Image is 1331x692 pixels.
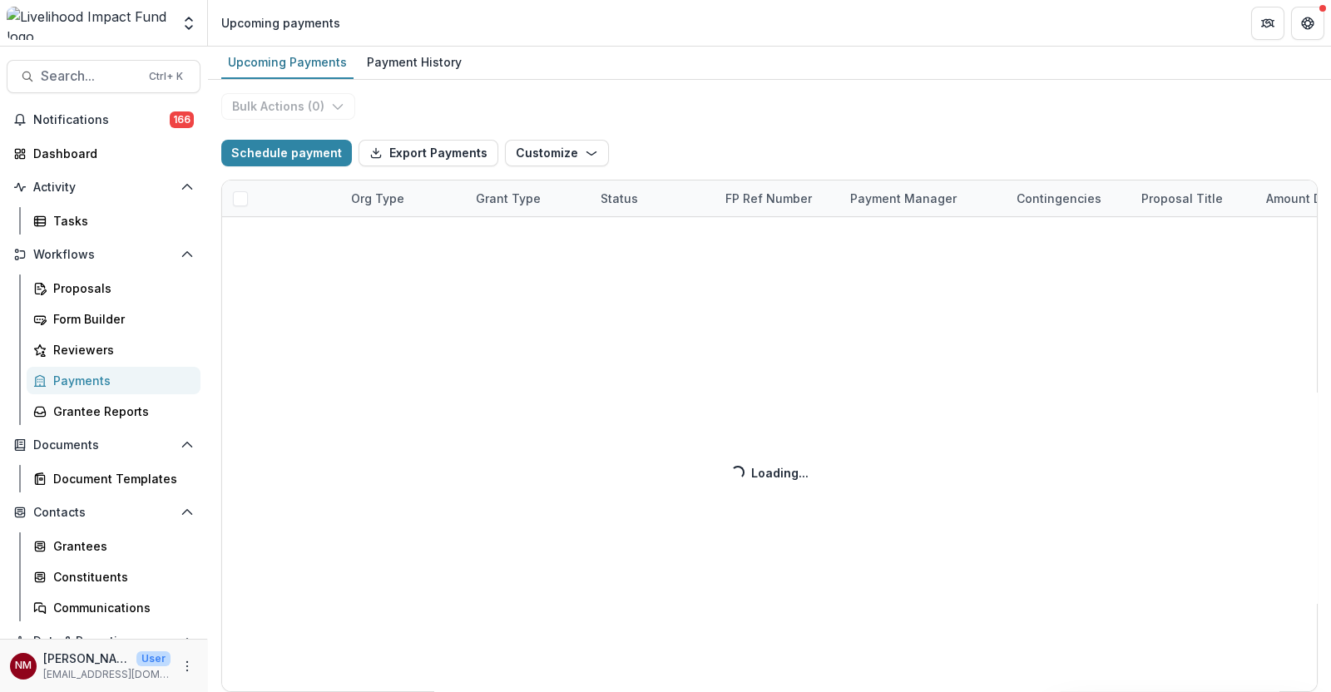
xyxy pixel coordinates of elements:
[33,145,187,162] div: Dashboard
[53,212,187,230] div: Tasks
[27,532,200,560] a: Grantees
[33,113,170,127] span: Notifications
[27,563,200,591] a: Constituents
[27,274,200,302] a: Proposals
[136,651,171,666] p: User
[7,174,200,200] button: Open Activity
[177,656,197,676] button: More
[27,465,200,492] a: Document Templates
[33,248,174,262] span: Workflows
[27,398,200,425] a: Grantee Reports
[1251,7,1284,40] button: Partners
[7,241,200,268] button: Open Workflows
[7,628,200,655] button: Open Data & Reporting
[7,432,200,458] button: Open Documents
[27,336,200,363] a: Reviewers
[53,403,187,420] div: Grantee Reports
[33,180,174,195] span: Activity
[53,568,187,586] div: Constituents
[7,140,200,167] a: Dashboard
[27,367,200,394] a: Payments
[43,667,171,682] p: [EMAIL_ADDRESS][DOMAIN_NAME]
[53,341,187,358] div: Reviewers
[221,93,355,120] button: Bulk Actions (0)
[27,305,200,333] a: Form Builder
[43,650,130,667] p: [PERSON_NAME]
[53,470,187,487] div: Document Templates
[15,660,32,671] div: Njeri Muthuri
[33,635,174,649] span: Data & Reporting
[146,67,186,86] div: Ctrl + K
[177,7,200,40] button: Open entity switcher
[221,14,340,32] div: Upcoming payments
[1291,7,1324,40] button: Get Help
[27,207,200,235] a: Tasks
[53,310,187,328] div: Form Builder
[41,68,139,84] span: Search...
[221,50,354,74] div: Upcoming Payments
[53,599,187,616] div: Communications
[215,11,347,35] nav: breadcrumb
[360,47,468,79] a: Payment History
[7,7,171,40] img: Livelihood Impact Fund logo
[33,506,174,520] span: Contacts
[7,106,200,133] button: Notifications166
[53,279,187,297] div: Proposals
[33,438,174,452] span: Documents
[53,537,187,555] div: Grantees
[53,372,187,389] div: Payments
[170,111,194,128] span: 166
[221,47,354,79] a: Upcoming Payments
[360,50,468,74] div: Payment History
[7,60,200,93] button: Search...
[27,594,200,621] a: Communications
[7,499,200,526] button: Open Contacts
